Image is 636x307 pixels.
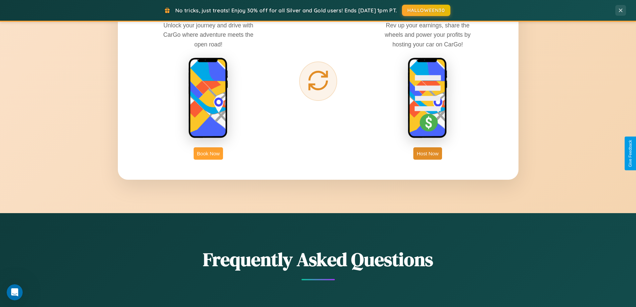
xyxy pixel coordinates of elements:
span: No tricks, just treats! Enjoy 30% off for all Silver and Gold users! Ends [DATE] 1pm PT. [175,7,397,14]
button: Book Now [194,147,223,160]
img: host phone [408,57,448,139]
div: Give Feedback [628,140,633,167]
p: Rev up your earnings, share the wheels and power your profits by hosting your car on CarGo! [378,21,478,49]
p: Unlock your journey and drive with CarGo where adventure meets the open road! [158,21,258,49]
h2: Frequently Asked Questions [118,247,518,272]
button: Host Now [413,147,442,160]
iframe: Intercom live chat [7,284,23,300]
button: HALLOWEEN30 [402,5,450,16]
img: rent phone [188,57,228,139]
